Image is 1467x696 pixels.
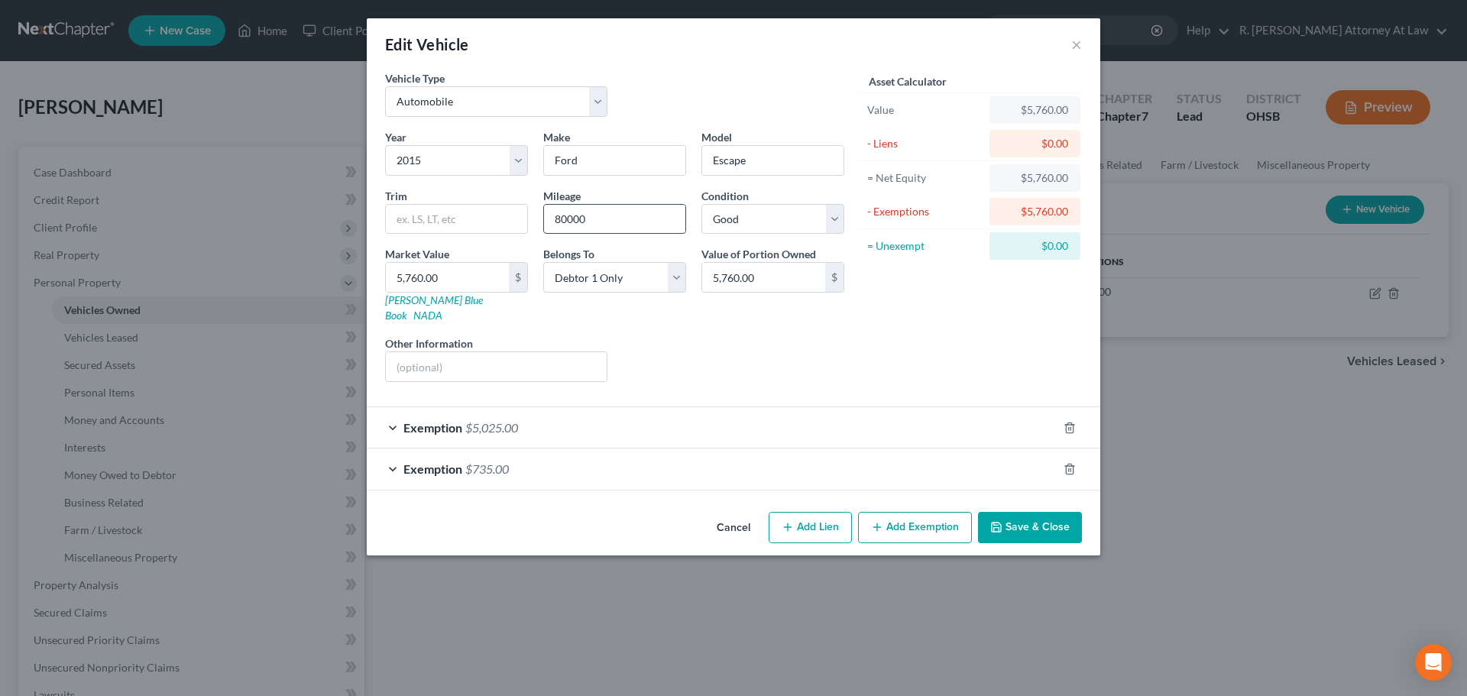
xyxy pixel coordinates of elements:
[867,204,983,219] div: - Exemptions
[702,146,844,175] input: ex. Altima
[701,246,816,262] label: Value of Portion Owned
[869,73,947,89] label: Asset Calculator
[1002,238,1068,254] div: $0.00
[385,293,483,322] a: [PERSON_NAME] Blue Book
[544,205,685,234] input: --
[858,512,972,544] button: Add Exemption
[1071,35,1082,53] button: ×
[465,461,509,476] span: $735.00
[403,461,462,476] span: Exemption
[825,263,844,292] div: $
[704,513,763,544] button: Cancel
[509,263,527,292] div: $
[702,263,825,292] input: 0.00
[385,246,449,262] label: Market Value
[867,170,983,186] div: = Net Equity
[867,238,983,254] div: = Unexempt
[403,420,462,435] span: Exemption
[1002,136,1068,151] div: $0.00
[1002,204,1068,219] div: $5,760.00
[867,102,983,118] div: Value
[1002,102,1068,118] div: $5,760.00
[465,420,518,435] span: $5,025.00
[385,188,407,204] label: Trim
[385,34,469,55] div: Edit Vehicle
[978,512,1082,544] button: Save & Close
[413,309,442,322] a: NADA
[543,248,594,261] span: Belongs To
[385,70,445,86] label: Vehicle Type
[543,131,570,144] span: Make
[701,129,732,145] label: Model
[1002,170,1068,186] div: $5,760.00
[385,335,473,351] label: Other Information
[386,263,509,292] input: 0.00
[543,188,581,204] label: Mileage
[1415,644,1452,681] div: Open Intercom Messenger
[769,512,852,544] button: Add Lien
[386,352,607,381] input: (optional)
[544,146,685,175] input: ex. Nissan
[701,188,749,204] label: Condition
[867,136,983,151] div: - Liens
[385,129,406,145] label: Year
[386,205,527,234] input: ex. LS, LT, etc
